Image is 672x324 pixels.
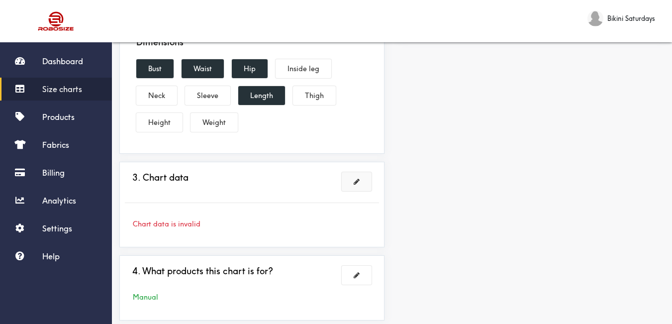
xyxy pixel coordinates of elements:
[125,218,379,229] div: Chart data is invalid
[238,86,285,105] button: Length
[42,223,72,233] span: Settings
[42,168,65,178] span: Billing
[293,86,336,105] button: Thigh
[42,112,75,122] span: Products
[136,59,174,78] button: Bust
[232,59,268,78] button: Hip
[42,196,76,206] span: Analytics
[42,84,82,94] span: Size charts
[42,251,60,261] span: Help
[42,140,69,150] span: Fabrics
[276,59,331,78] button: Inside leg
[182,59,224,78] button: Waist
[185,86,230,105] button: Sleeve
[587,10,603,26] img: Bikini Saturdays
[136,37,184,48] h4: Dimensions
[136,86,177,105] button: Neck
[132,172,189,183] h3: 3. Chart data
[42,56,83,66] span: Dashboard
[132,266,273,277] h3: 4. What products this chart is for?
[136,113,183,132] button: Height
[607,13,655,24] span: Bikini Saturdays
[125,292,379,303] div: Manual
[191,113,238,132] button: Weight
[19,7,94,35] img: Robosize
